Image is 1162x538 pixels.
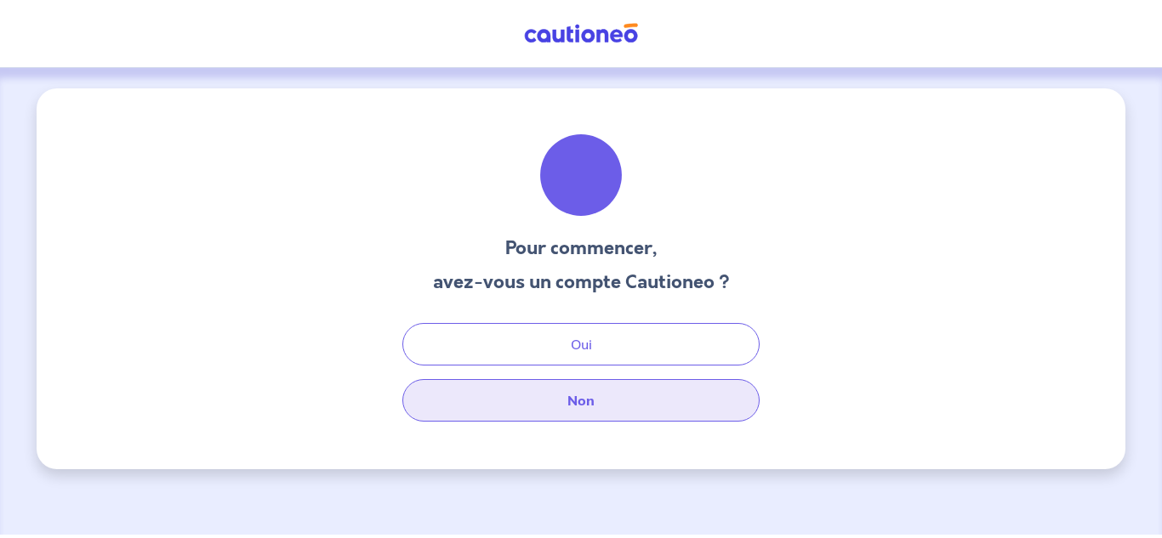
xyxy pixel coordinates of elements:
[433,235,730,262] h3: Pour commencer,
[433,269,730,296] h3: avez-vous un compte Cautioneo ?
[517,23,645,44] img: Cautioneo
[402,323,760,365] button: Oui
[402,379,760,422] button: Non
[535,129,627,221] img: illu_welcome.svg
